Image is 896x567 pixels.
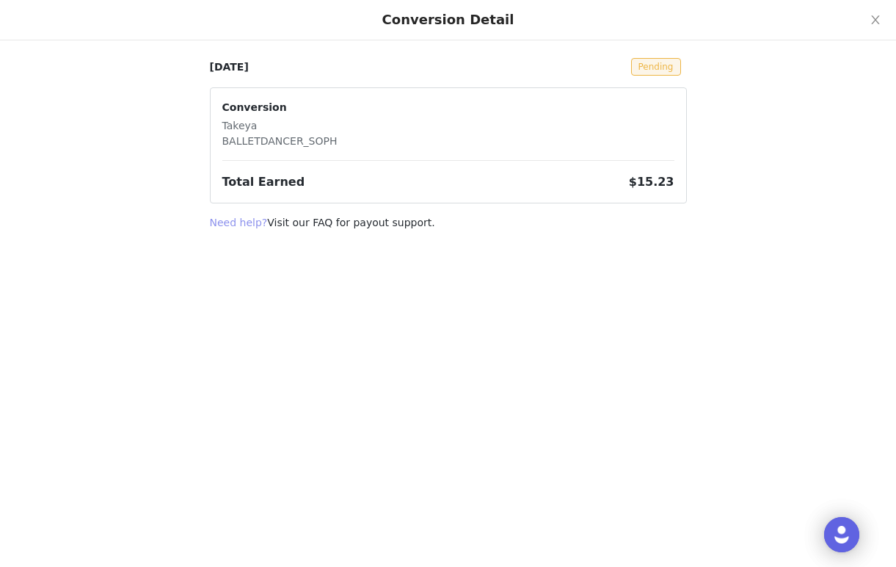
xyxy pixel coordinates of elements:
[210,215,687,231] p: Visit our FAQ for payout support.
[222,134,338,149] p: BALLETDANCER_SOPH
[631,58,681,76] span: Pending
[210,217,268,228] a: Need help?
[210,59,249,75] p: [DATE]
[629,175,674,189] span: $15.23
[824,517,859,552] div: Open Intercom Messenger
[382,12,514,28] div: Conversion Detail
[222,100,338,115] p: Conversion
[222,118,338,134] p: Takeya
[222,173,305,191] h3: Total Earned
[870,14,881,26] i: icon: close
